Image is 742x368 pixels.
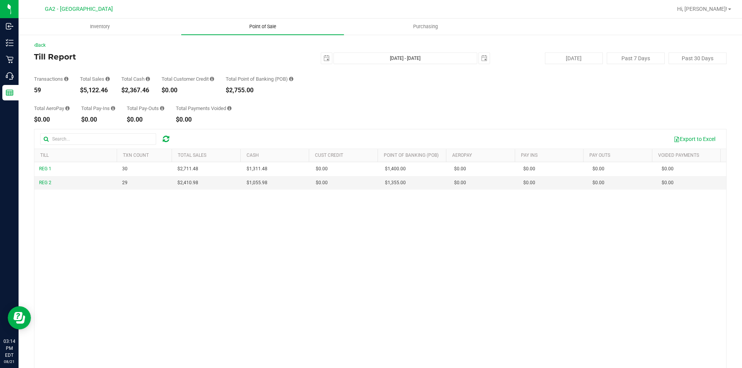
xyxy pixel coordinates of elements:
inline-svg: Inbound [6,22,14,30]
span: GA2 - [GEOGRAPHIC_DATA] [45,6,113,12]
span: $2,711.48 [177,165,198,173]
a: Point of Banking (POB) [384,153,439,158]
span: $1,400.00 [385,165,406,173]
i: Sum of all voided payment transaction amounts (excluding tips and transaction fees) within the da... [227,106,231,111]
span: $0.00 [454,179,466,187]
span: Hi, [PERSON_NAME]! [677,6,727,12]
i: Count of all successful payment transactions, possibly including voids, refunds, and cash-back fr... [64,76,68,81]
a: Cash [247,153,259,158]
span: $0.00 [316,165,328,173]
div: Total Pay-Outs [127,106,164,111]
a: Purchasing [344,19,507,35]
a: Voided Payments [658,153,699,158]
div: Total Payments Voided [176,106,231,111]
span: $0.00 [592,179,604,187]
span: 29 [122,179,128,187]
div: Total Customer Credit [162,76,214,81]
a: Back [34,42,46,48]
i: Sum of all successful, non-voided payment transaction amounts using account credit as the payment... [210,76,214,81]
div: Total Point of Banking (POB) [226,76,293,81]
inline-svg: Reports [6,89,14,97]
i: Sum of all successful, non-voided payment transaction amounts (excluding tips and transaction fee... [106,76,110,81]
span: select [321,53,332,64]
iframe: Resource center [8,306,31,329]
div: $0.00 [127,117,164,123]
div: Total Cash [121,76,150,81]
a: Pay Ins [521,153,538,158]
span: $1,355.00 [385,179,406,187]
div: $0.00 [162,87,214,93]
div: $0.00 [176,117,231,123]
h4: Till Report [34,53,265,61]
p: 08/21 [3,359,15,365]
span: Point of Sale [239,23,287,30]
span: $1,055.98 [247,179,267,187]
a: AeroPay [452,153,472,158]
span: select [479,53,490,64]
div: Total Pay-Ins [81,106,115,111]
button: [DATE] [545,53,603,64]
span: $0.00 [523,179,535,187]
button: Export to Excel [669,132,720,146]
span: $0.00 [523,165,535,173]
div: Total Sales [80,76,110,81]
a: Total Sales [178,153,206,158]
span: $0.00 [662,165,674,173]
a: Point of Sale [181,19,344,35]
div: $0.00 [81,117,115,123]
div: $0.00 [34,117,70,123]
i: Sum of all cash pay-ins added to tills within the date range. [111,106,115,111]
inline-svg: Retail [6,56,14,63]
span: REG 1 [39,166,51,171]
span: Inventory [80,23,120,30]
inline-svg: Inventory [6,39,14,47]
div: $5,122.46 [80,87,110,93]
span: $0.00 [592,165,604,173]
inline-svg: Call Center [6,72,14,80]
i: Sum of all cash pay-outs removed from tills within the date range. [160,106,164,111]
div: Total AeroPay [34,106,70,111]
span: $0.00 [454,165,466,173]
p: 03:14 PM EDT [3,338,15,359]
div: $2,755.00 [226,87,293,93]
span: $0.00 [316,179,328,187]
div: $2,367.46 [121,87,150,93]
input: Search... [40,133,156,145]
a: Till [40,153,49,158]
a: Pay Outs [589,153,610,158]
span: 30 [122,165,128,173]
span: $2,410.98 [177,179,198,187]
button: Past 30 Days [669,53,727,64]
i: Sum of the successful, non-voided point-of-banking payment transaction amounts, both via payment ... [289,76,293,81]
a: TXN Count [123,153,149,158]
button: Past 7 Days [607,53,665,64]
a: Inventory [19,19,181,35]
span: Purchasing [403,23,448,30]
a: Cust Credit [315,153,343,158]
i: Sum of all successful, non-voided cash payment transaction amounts (excluding tips and transactio... [146,76,150,81]
div: 59 [34,87,68,93]
span: $1,311.48 [247,165,267,173]
i: Sum of all successful AeroPay payment transaction amounts for all purchases in the date range. Ex... [65,106,70,111]
span: $0.00 [662,179,674,187]
span: REG 2 [39,180,51,185]
div: Transactions [34,76,68,81]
